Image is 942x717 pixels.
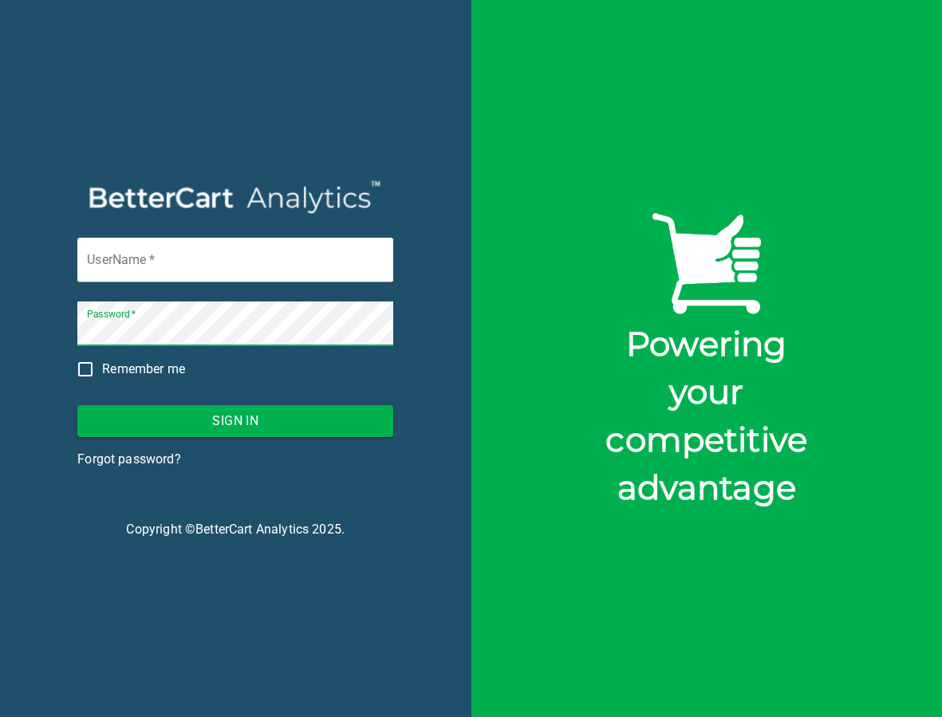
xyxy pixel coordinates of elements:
[77,178,393,218] img: BetterCart Analytics Logo
[77,450,180,469] a: Forgot password?
[195,522,309,537] a: BetterCart Analytics
[102,360,185,379] span: Remember me
[648,206,766,321] img: BetterCart
[77,405,393,437] button: Sign In
[77,520,393,539] p: Copyright © 2025 .
[90,410,380,432] span: Sign In
[589,320,824,511] div: Powering your competitive advantage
